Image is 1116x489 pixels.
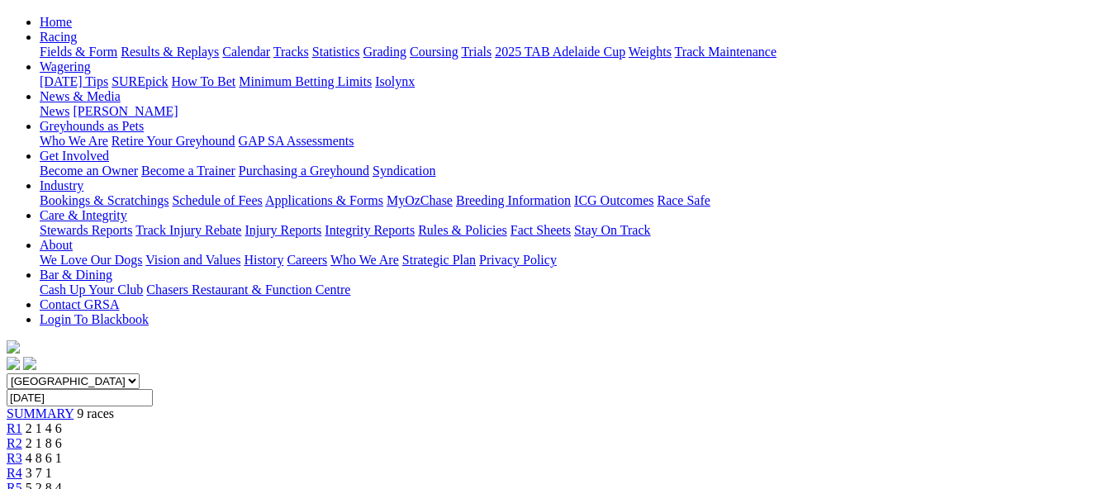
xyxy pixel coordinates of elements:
[410,45,458,59] a: Coursing
[511,223,571,237] a: Fact Sheets
[40,74,1109,89] div: Wagering
[461,45,492,59] a: Trials
[40,89,121,103] a: News & Media
[273,45,309,59] a: Tracks
[629,45,672,59] a: Weights
[145,253,240,267] a: Vision and Values
[26,436,62,450] span: 2 1 8 6
[40,223,1109,238] div: Care & Integrity
[121,45,219,59] a: Results & Replays
[40,223,132,237] a: Stewards Reports
[40,45,1109,59] div: Racing
[40,149,109,163] a: Get Involved
[7,340,20,354] img: logo-grsa-white.png
[40,312,149,326] a: Login To Blackbook
[26,466,52,480] span: 3 7 1
[40,134,1109,149] div: Greyhounds as Pets
[7,389,153,406] input: Select date
[7,436,22,450] a: R2
[40,59,91,74] a: Wagering
[73,104,178,118] a: [PERSON_NAME]
[245,223,321,237] a: Injury Reports
[40,134,108,148] a: Who We Are
[7,357,20,370] img: facebook.svg
[40,253,1109,268] div: About
[363,45,406,59] a: Grading
[40,30,77,44] a: Racing
[172,74,236,88] a: How To Bet
[40,15,72,29] a: Home
[112,74,168,88] a: SUREpick
[172,193,262,207] a: Schedule of Fees
[479,253,557,267] a: Privacy Policy
[418,223,507,237] a: Rules & Policies
[495,45,625,59] a: 2025 TAB Adelaide Cup
[675,45,776,59] a: Track Maintenance
[574,223,650,237] a: Stay On Track
[135,223,241,237] a: Track Injury Rebate
[244,253,283,267] a: History
[23,357,36,370] img: twitter.svg
[77,406,114,420] span: 9 races
[40,164,138,178] a: Become an Owner
[141,164,235,178] a: Become a Trainer
[40,164,1109,178] div: Get Involved
[26,421,62,435] span: 2 1 4 6
[657,193,710,207] a: Race Safe
[40,297,119,311] a: Contact GRSA
[40,193,1109,208] div: Industry
[40,104,1109,119] div: News & Media
[574,193,653,207] a: ICG Outcomes
[7,466,22,480] a: R4
[330,253,399,267] a: Who We Are
[40,282,143,297] a: Cash Up Your Club
[312,45,360,59] a: Statistics
[375,74,415,88] a: Isolynx
[40,253,142,267] a: We Love Our Dogs
[287,253,327,267] a: Careers
[7,406,74,420] a: SUMMARY
[40,178,83,192] a: Industry
[40,119,144,133] a: Greyhounds as Pets
[40,282,1109,297] div: Bar & Dining
[40,74,108,88] a: [DATE] Tips
[40,45,117,59] a: Fields & Form
[265,193,383,207] a: Applications & Forms
[373,164,435,178] a: Syndication
[146,282,350,297] a: Chasers Restaurant & Function Centre
[387,193,453,207] a: MyOzChase
[239,164,369,178] a: Purchasing a Greyhound
[40,268,112,282] a: Bar & Dining
[222,45,270,59] a: Calendar
[40,238,73,252] a: About
[456,193,571,207] a: Breeding Information
[40,104,69,118] a: News
[402,253,476,267] a: Strategic Plan
[26,451,62,465] span: 4 8 6 1
[7,421,22,435] a: R1
[325,223,415,237] a: Integrity Reports
[239,134,354,148] a: GAP SA Assessments
[239,74,372,88] a: Minimum Betting Limits
[7,451,22,465] a: R3
[112,134,235,148] a: Retire Your Greyhound
[40,193,169,207] a: Bookings & Scratchings
[40,208,127,222] a: Care & Integrity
